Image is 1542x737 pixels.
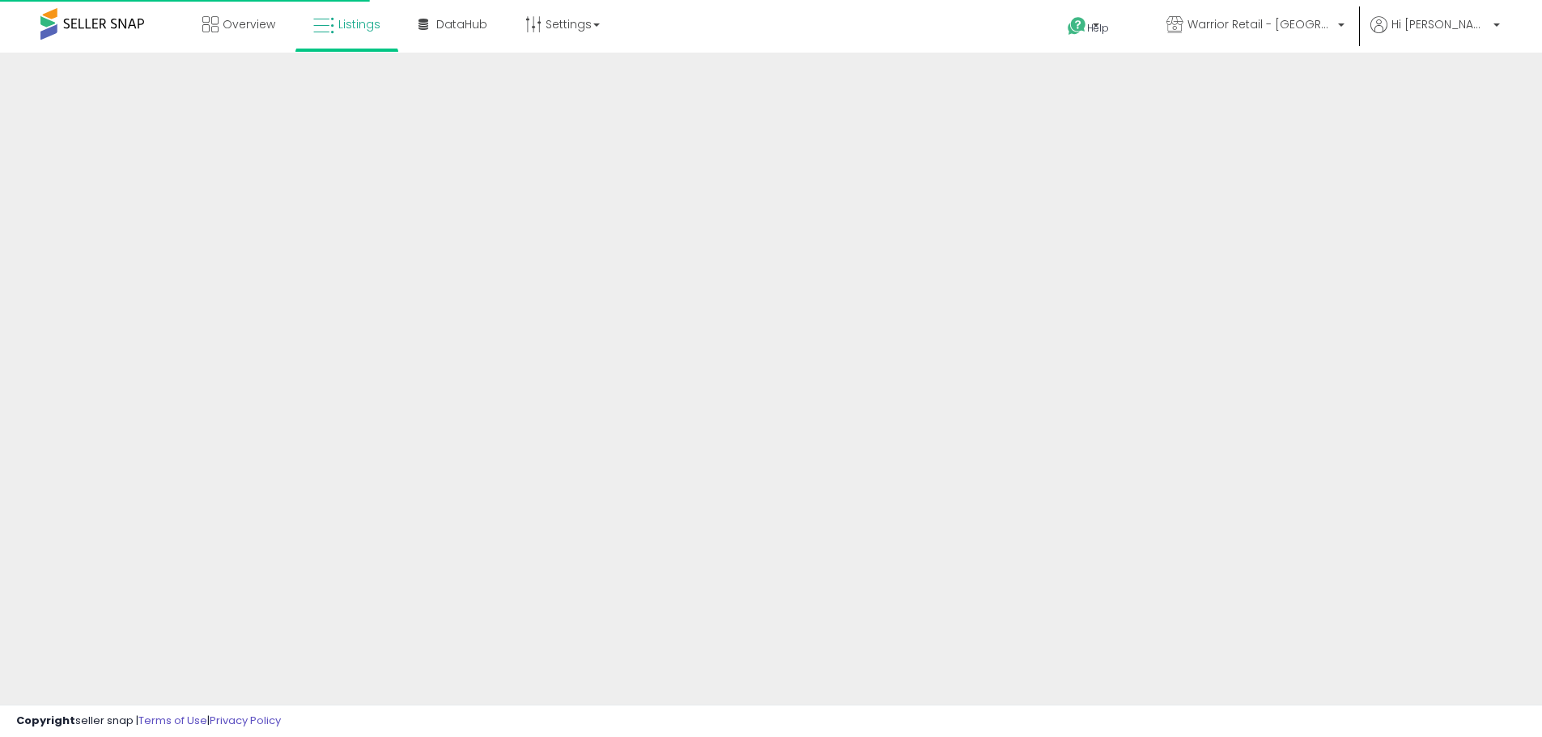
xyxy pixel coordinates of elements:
strong: Copyright [16,713,75,728]
a: Hi [PERSON_NAME] [1370,16,1500,53]
span: Hi [PERSON_NAME] [1391,16,1489,32]
a: Terms of Use [138,713,207,728]
span: Overview [223,16,275,32]
span: Listings [338,16,380,32]
span: Warrior Retail - [GEOGRAPHIC_DATA] [1187,16,1333,32]
a: Help [1055,4,1141,53]
span: DataHub [436,16,487,32]
div: seller snap | | [16,714,281,729]
i: Get Help [1067,16,1087,36]
span: Help [1087,21,1109,35]
a: Privacy Policy [210,713,281,728]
